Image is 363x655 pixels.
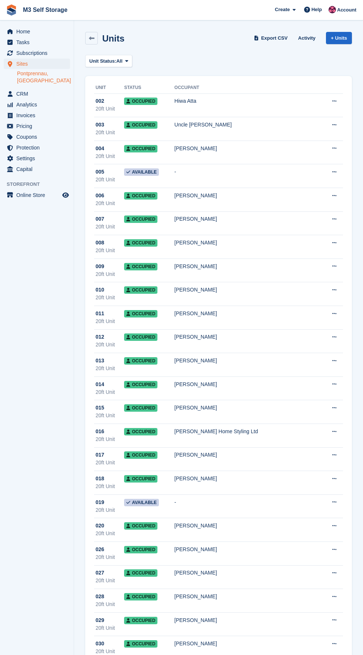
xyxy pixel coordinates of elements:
div: [PERSON_NAME] [174,145,321,152]
a: menu [4,89,70,99]
span: Occupied [124,239,157,247]
div: 20ft Unit [96,152,124,160]
span: 016 [96,428,104,435]
div: [PERSON_NAME] [174,640,321,648]
span: Create [275,6,290,13]
span: 008 [96,239,104,247]
div: [PERSON_NAME] [174,333,321,341]
div: 20ft Unit [96,105,124,113]
span: Occupied [124,593,157,600]
div: 20ft Unit [96,483,124,490]
span: Occupied [124,404,157,412]
div: [PERSON_NAME] [174,310,321,317]
span: Pricing [16,121,61,131]
span: Sites [16,59,61,69]
span: Occupied [124,263,157,270]
span: CRM [16,89,61,99]
div: 20ft Unit [96,577,124,585]
span: Analytics [16,99,61,110]
span: Available [124,499,159,506]
div: 20ft Unit [96,247,124,254]
span: 013 [96,357,104,365]
span: 015 [96,404,104,412]
img: Nick Jones [329,6,336,13]
span: Occupied [124,357,157,365]
span: 002 [96,97,104,105]
div: 20ft Unit [96,129,124,136]
span: Protection [16,142,61,153]
span: 029 [96,616,104,624]
span: Invoices [16,110,61,121]
div: Hiwa Atta [174,97,321,105]
div: [PERSON_NAME] [174,404,321,412]
td: - [174,494,321,518]
div: 20ft Unit [96,200,124,207]
th: Occupant [174,82,321,94]
span: Online Store [16,190,61,200]
div: [PERSON_NAME] [174,593,321,600]
a: + Units [326,32,352,44]
span: Occupied [124,215,157,223]
span: Occupied [124,522,157,530]
a: menu [4,110,70,121]
div: 20ft Unit [96,412,124,419]
div: [PERSON_NAME] [174,286,321,294]
a: menu [4,121,70,131]
div: [PERSON_NAME] [174,263,321,270]
a: menu [4,48,70,58]
div: 20ft Unit [96,317,124,325]
span: Occupied [124,569,157,577]
div: [PERSON_NAME] [174,192,321,200]
span: Tasks [16,37,61,47]
div: 20ft Unit [96,530,124,537]
div: [PERSON_NAME] [174,451,321,459]
span: 017 [96,451,104,459]
span: Occupied [124,98,157,105]
h2: Units [102,33,124,43]
a: menu [4,59,70,69]
div: [PERSON_NAME] [174,239,321,247]
div: 20ft Unit [96,624,124,632]
span: 004 [96,145,104,152]
span: Occupied [124,192,157,200]
th: Status [124,82,174,94]
span: Occupied [124,381,157,388]
th: Unit [94,82,124,94]
span: Occupied [124,428,157,435]
span: Occupied [124,640,157,648]
span: Unit Status: [89,57,116,65]
span: 018 [96,475,104,483]
a: menu [4,164,70,174]
div: [PERSON_NAME] [174,381,321,388]
div: 20ft Unit [96,506,124,514]
span: 019 [96,498,104,506]
div: [PERSON_NAME] [174,569,321,577]
div: [PERSON_NAME] [174,546,321,553]
span: 006 [96,192,104,200]
span: 005 [96,168,104,176]
div: [PERSON_NAME] [174,215,321,223]
a: menu [4,153,70,164]
span: 027 [96,569,104,577]
a: menu [4,99,70,110]
span: 009 [96,263,104,270]
span: All [116,57,123,65]
span: Help [312,6,322,13]
span: 007 [96,215,104,223]
span: 026 [96,546,104,553]
a: menu [4,37,70,47]
div: [PERSON_NAME] Home Styling Ltd [174,428,321,435]
div: [PERSON_NAME] [174,616,321,624]
a: M3 Self Storage [20,4,70,16]
div: 20ft Unit [96,223,124,231]
div: 20ft Unit [96,600,124,608]
a: menu [4,26,70,37]
span: Occupied [124,451,157,459]
div: 20ft Unit [96,341,124,349]
span: 011 [96,310,104,317]
span: Occupied [124,145,157,152]
a: menu [4,190,70,200]
span: Settings [16,153,61,164]
a: Activity [295,32,319,44]
a: menu [4,142,70,153]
